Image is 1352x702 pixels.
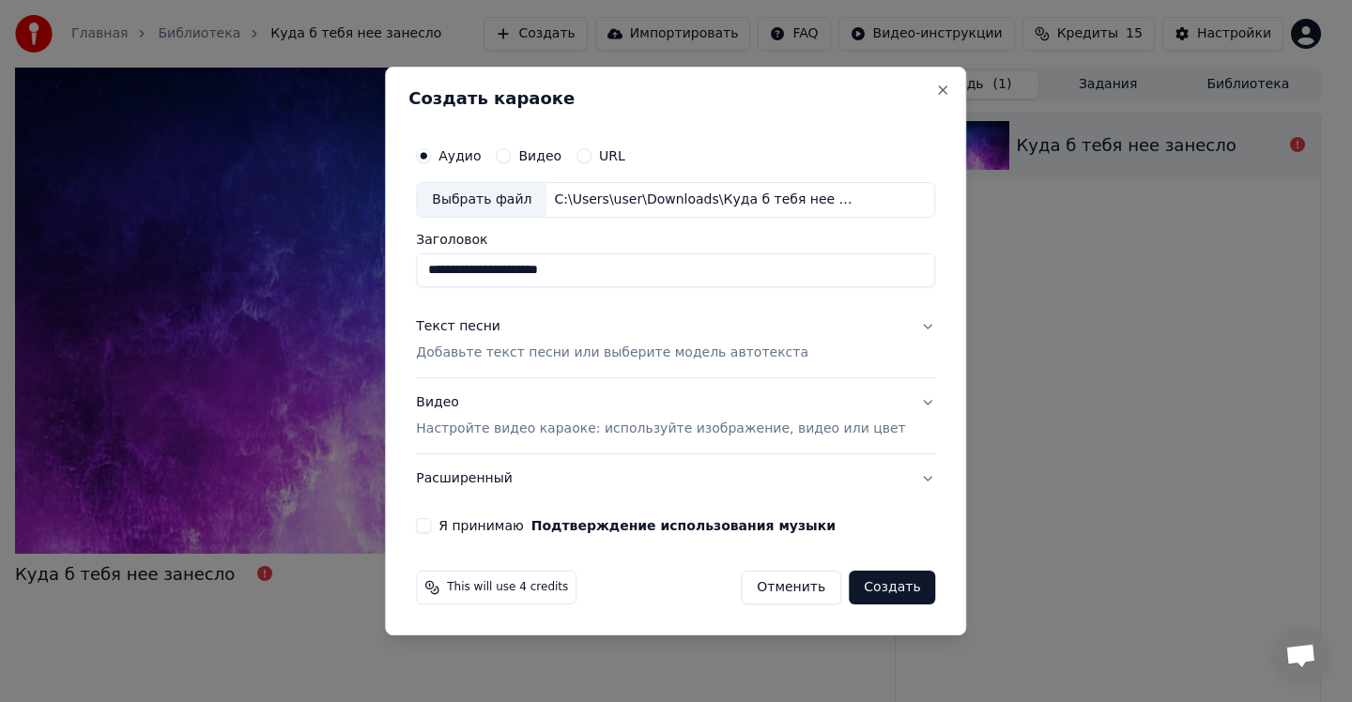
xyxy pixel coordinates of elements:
[518,149,561,162] label: Видео
[599,149,625,162] label: URL
[416,378,935,453] button: ВидеоНастройте видео караоке: используйте изображение, видео или цвет
[416,233,935,246] label: Заголовок
[416,343,808,362] p: Добавьте текст песни или выберите модель автотекста
[741,571,841,604] button: Отменить
[546,191,866,209] div: C:\Users\user\Downloads\Куда б тебя нее занесло короткая.mp3
[531,519,836,532] button: Я принимаю
[416,454,935,503] button: Расширенный
[438,149,481,162] label: Аудио
[416,393,905,438] div: Видео
[417,183,546,217] div: Выбрать файл
[416,302,935,377] button: Текст песниДобавьте текст песни или выберите модель автотекста
[438,519,836,532] label: Я принимаю
[408,90,943,107] h2: Создать караоке
[416,420,905,438] p: Настройте видео караоке: используйте изображение, видео или цвет
[849,571,935,604] button: Создать
[416,317,500,336] div: Текст песни
[447,580,568,595] span: This will use 4 credits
